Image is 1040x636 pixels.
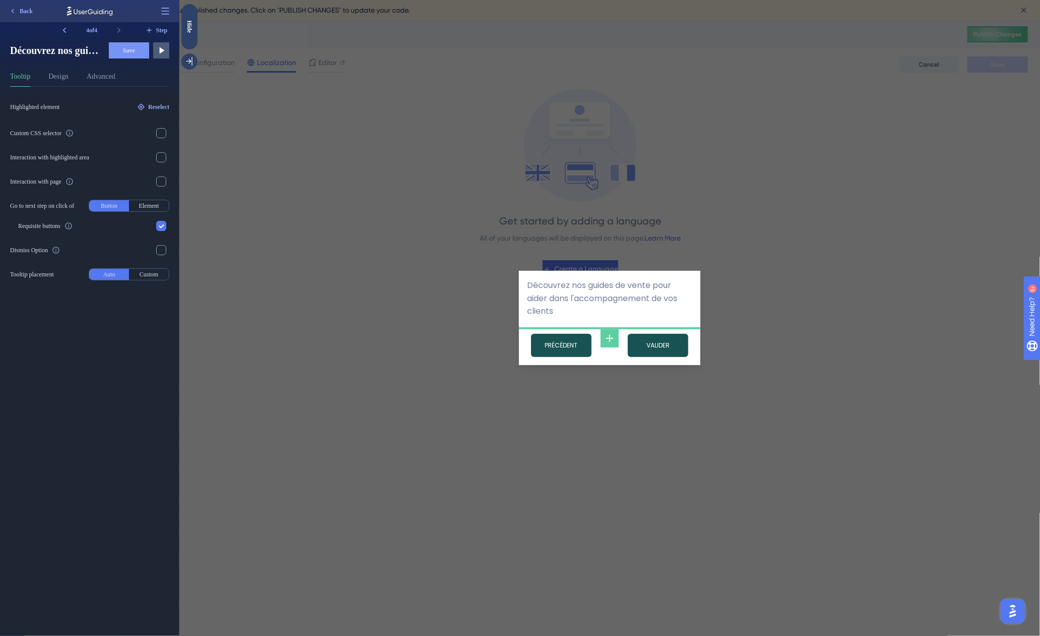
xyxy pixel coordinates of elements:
button: Back [4,3,37,19]
span: Step [156,26,168,34]
button: Save [109,42,149,59]
button: Reselect [137,99,169,115]
span: Découvrez nos guides de vente pour aider dans l'accompagnement de vos clients [10,43,101,57]
span: Reselect [148,103,169,111]
iframe: UserGuiding AI Assistant Launcher [998,596,1028,626]
span: Save [123,46,135,54]
span: Need Help? [24,3,63,15]
button: Step [143,22,169,38]
button: Custom [129,269,169,280]
div: Interaction with highlighted area [10,153,89,161]
span: Tooltip placement [10,270,54,278]
div: 9+ [68,5,74,13]
div: 4 of 4 [73,22,111,38]
button: Design [48,71,69,87]
span: Go to next step on click of [10,202,74,210]
div: Requisite buttons [18,222,60,230]
span: Highlighted element [10,103,59,111]
button: Button [89,200,129,211]
button: Auto [89,269,129,280]
button: Tooltip [10,71,30,87]
div: Custom CSS selector [10,129,61,137]
div: Interaction with page [10,178,61,186]
span: Back [20,7,33,15]
button: Element [129,200,169,211]
button: Advanced [87,71,115,87]
div: Dismiss Option [10,246,48,254]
